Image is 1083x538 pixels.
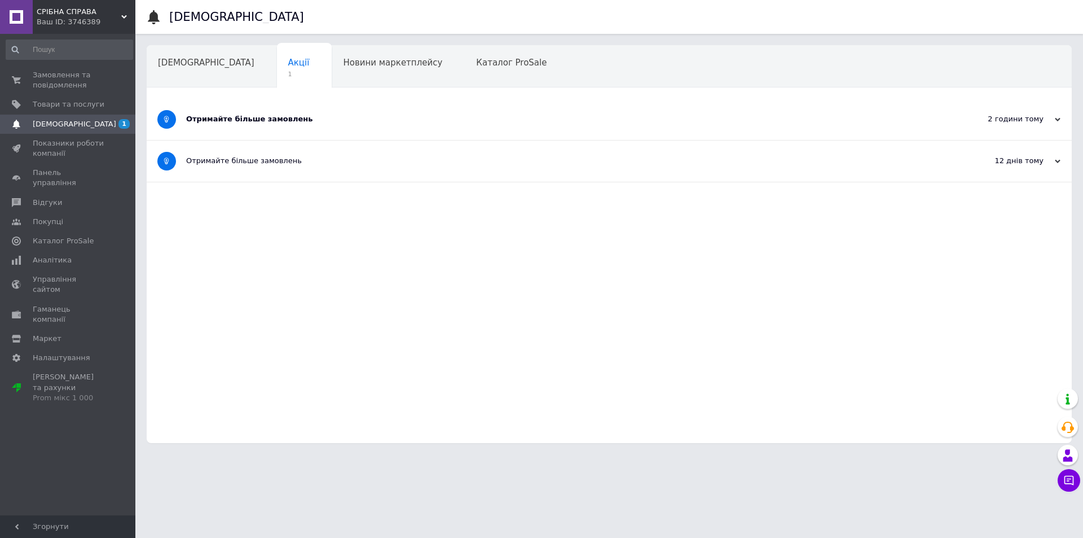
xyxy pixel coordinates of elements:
[33,236,94,246] span: Каталог ProSale
[169,10,304,24] h1: [DEMOGRAPHIC_DATA]
[37,7,121,17] span: СРІБНА СПРАВА
[33,119,116,129] span: [DEMOGRAPHIC_DATA]
[33,304,104,325] span: Гаманець компанії
[33,393,104,403] div: Prom мікс 1 000
[118,119,130,129] span: 1
[186,114,948,124] div: Отримайте більше замовлень
[948,114,1060,124] div: 2 години тому
[948,156,1060,166] div: 12 днів тому
[33,168,104,188] span: Панель управління
[288,70,310,78] span: 1
[33,70,104,90] span: Замовлення та повідомлення
[37,17,135,27] div: Ваш ID: 3746389
[158,58,254,68] span: [DEMOGRAPHIC_DATA]
[33,353,90,363] span: Налаштування
[33,198,62,208] span: Відгуки
[1058,469,1080,492] button: Чат з покупцем
[33,334,61,344] span: Маркет
[33,372,104,403] span: [PERSON_NAME] та рахунки
[33,255,72,265] span: Аналітика
[33,138,104,159] span: Показники роботи компанії
[6,40,133,60] input: Пошук
[186,156,948,166] div: Отримайте більше замовлень
[33,99,104,110] span: Товари та послуги
[288,58,310,68] span: Акції
[476,58,547,68] span: Каталог ProSale
[33,217,63,227] span: Покупці
[343,58,442,68] span: Новини маркетплейсу
[33,274,104,295] span: Управління сайтом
